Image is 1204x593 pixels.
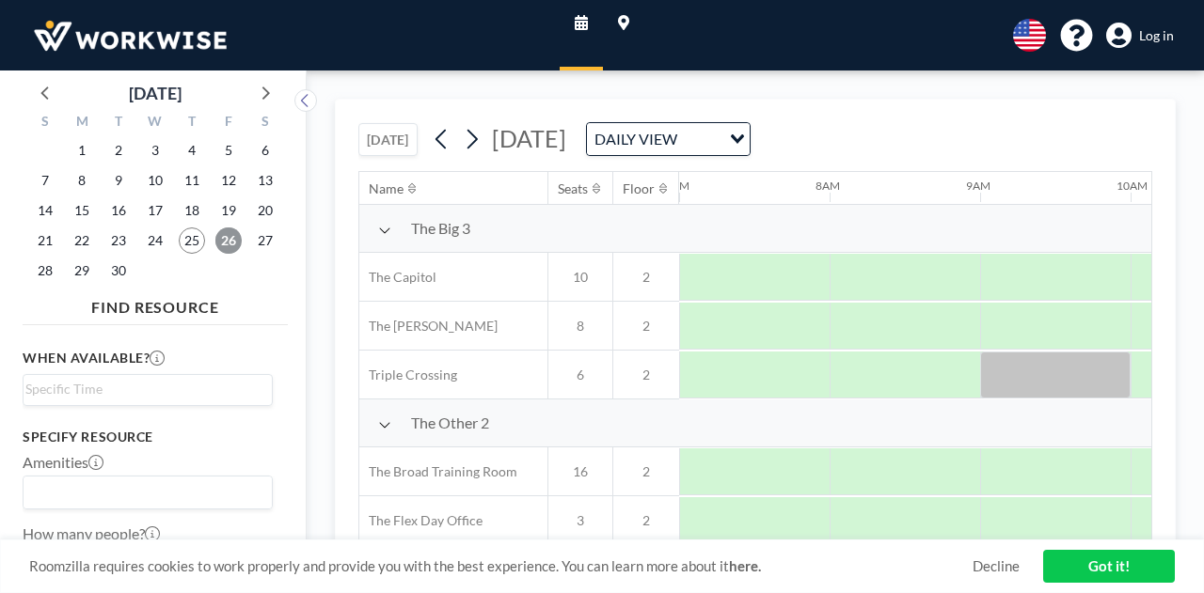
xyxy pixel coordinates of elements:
[548,463,612,480] span: 16
[587,123,750,155] div: Search for option
[215,167,242,194] span: Friday, September 12, 2025
[25,480,261,505] input: Search for option
[179,227,205,254] span: Thursday, September 25, 2025
[105,257,132,284] span: Tuesday, September 30, 2025
[613,367,679,383] span: 2
[1139,27,1174,44] span: Log in
[246,111,283,135] div: S
[69,167,95,194] span: Monday, September 8, 2025
[137,111,174,135] div: W
[1106,23,1174,49] a: Log in
[32,167,58,194] span: Sunday, September 7, 2025
[1117,179,1148,193] div: 10AM
[142,167,168,194] span: Wednesday, September 10, 2025
[623,180,655,197] div: Floor
[1043,550,1175,583] a: Got it!
[24,375,272,403] div: Search for option
[105,137,132,164] span: Tuesday, September 2, 2025
[210,111,246,135] div: F
[23,290,288,317] h4: FIND RESOURCE
[966,179,990,193] div: 9AM
[359,318,498,335] span: The [PERSON_NAME]
[142,197,168,224] span: Wednesday, September 17, 2025
[215,137,242,164] span: Friday, September 5, 2025
[69,197,95,224] span: Monday, September 15, 2025
[252,227,278,254] span: Saturday, September 27, 2025
[492,124,566,152] span: [DATE]
[973,557,1020,575] a: Decline
[23,429,273,445] h3: Specify resource
[142,137,168,164] span: Wednesday, September 3, 2025
[411,414,489,432] span: The Other 2
[591,127,681,151] span: DAILY VIEW
[29,557,973,575] span: Roomzilla requires cookies to work properly and provide you with the best experience. You can lea...
[558,180,588,197] div: Seats
[25,379,261,399] input: Search for option
[359,512,483,529] span: The Flex Day Office
[24,476,272,508] div: Search for option
[105,167,132,194] span: Tuesday, September 9, 2025
[142,227,168,254] span: Wednesday, September 24, 2025
[69,257,95,284] span: Monday, September 29, 2025
[64,111,101,135] div: M
[359,367,457,383] span: Triple Crossing
[69,137,95,164] span: Monday, September 1, 2025
[548,512,612,529] span: 3
[369,180,404,197] div: Name
[613,318,679,335] span: 2
[613,269,679,286] span: 2
[215,197,242,224] span: Friday, September 19, 2025
[129,80,182,106] div: [DATE]
[252,197,278,224] span: Saturday, September 20, 2025
[729,557,761,574] a: here.
[32,257,58,284] span: Sunday, September 28, 2025
[613,512,679,529] span: 2
[179,137,205,164] span: Thursday, September 4, 2025
[30,17,230,55] img: organization-logo
[548,367,612,383] span: 6
[548,269,612,286] span: 10
[23,524,160,543] label: How many people?
[548,318,612,335] span: 8
[358,123,418,156] button: [DATE]
[27,111,64,135] div: S
[32,227,58,254] span: Sunday, September 21, 2025
[101,111,137,135] div: T
[359,269,436,286] span: The Capitol
[613,463,679,480] span: 2
[173,111,210,135] div: T
[69,227,95,254] span: Monday, September 22, 2025
[252,167,278,194] span: Saturday, September 13, 2025
[105,227,132,254] span: Tuesday, September 23, 2025
[683,127,719,151] input: Search for option
[215,227,242,254] span: Friday, September 26, 2025
[359,463,517,480] span: The Broad Training Room
[32,197,58,224] span: Sunday, September 14, 2025
[179,197,205,224] span: Thursday, September 18, 2025
[105,197,132,224] span: Tuesday, September 16, 2025
[23,453,103,472] label: Amenities
[816,179,840,193] div: 8AM
[411,219,470,238] span: The Big 3
[252,137,278,164] span: Saturday, September 6, 2025
[179,167,205,194] span: Thursday, September 11, 2025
